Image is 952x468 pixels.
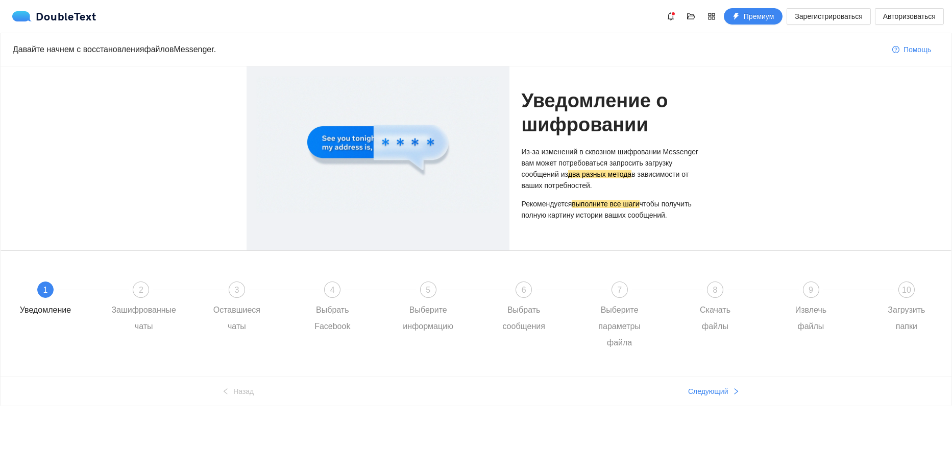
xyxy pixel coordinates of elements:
span: магазин приложений [704,12,719,20]
button: Авторизоваться [875,8,944,25]
font: 8 [713,286,718,294]
font: Скачать файлы [700,306,730,331]
button: молнияПремиум [724,8,783,25]
span: вопрос-круг [892,46,899,54]
div: 6Выбрать сообщения [494,282,590,335]
span: колокол [663,12,678,20]
font: 4 [330,286,335,294]
font: Премиум [744,12,774,20]
div: 2Зашифрованные чаты [111,282,207,335]
button: Зарегистрироваться [787,8,870,25]
a: логотипDoubleText [12,11,96,21]
button: магазин приложений [703,8,720,25]
font: Выберите информацию [403,306,453,331]
div: 9Извлечь файлы [782,282,877,335]
font: Загрузить папки [888,306,925,331]
font: Зашифрованные чаты [111,306,176,331]
font: Выбрать Facebook [314,306,350,331]
div: 10Загрузить папки [877,282,936,335]
img: логотип [12,11,36,21]
font: файлов [144,45,174,54]
font: Зарегистрироваться [795,12,862,20]
font: Выберите параметры файла [598,306,640,347]
font: 10 [902,286,911,294]
font: Следующий [688,387,728,395]
font: 6 [522,286,526,294]
font: Авторизоваться [883,12,936,20]
button: колокол [663,8,679,25]
font: Messenger. [174,45,216,54]
div: 4Выбрать Facebook [303,282,398,335]
span: молния [733,13,740,21]
div: 8Скачать файлы [686,282,781,335]
font: Извлечь файлы [795,306,826,331]
button: Следующийверно [476,383,952,400]
font: Из-за изменений в сквозном шифровании Messenger вам может потребоваться запросить загрузку сообще... [522,148,698,178]
font: DoubleText [36,9,96,24]
font: 2 [139,286,143,294]
font: Давайте начнем с восстановления [13,45,144,54]
span: верно [733,388,740,396]
font: Уведомление [20,306,71,314]
font: 1 [43,286,48,294]
div: 5Выберите информацию [399,282,494,335]
button: папка-открыта [683,8,699,25]
font: 7 [617,286,622,294]
font: Выбрать сообщения [502,306,545,331]
font: 3 [234,286,239,294]
font: 5 [426,286,430,294]
div: 1Уведомление [16,282,111,318]
font: Помощь [904,45,931,54]
font: 9 [809,286,813,294]
span: папка-открыта [684,12,699,20]
font: два разных метода [568,170,631,178]
div: 3Оставшиеся чаты [207,282,303,335]
div: 7Выберите параметры файла [590,282,686,351]
button: вопрос-кругПомощь [884,41,939,58]
font: Уведомление о шифровании [522,90,668,135]
button: левыйНазад [1,383,476,400]
font: выполните все шаги [572,200,639,208]
font: Оставшиеся чаты [213,306,260,331]
font: Рекомендуется [522,200,572,208]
